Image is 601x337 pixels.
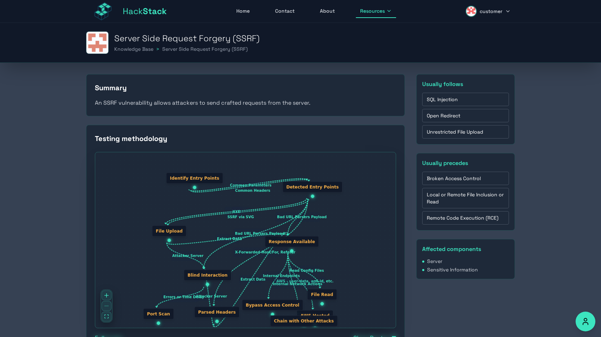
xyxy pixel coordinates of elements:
[265,236,318,253] div: Response Available
[270,315,338,332] div: Chain with Other Attacks
[152,226,186,237] div: File Upload
[270,315,338,326] div: Chain with Other Attacks
[297,310,333,321] div: AWS Hosted
[422,245,509,253] h3: Affected components
[162,46,248,52] span: Server Side Request Forgery (SSRF)
[422,125,509,139] a: Unrestricted File Upload
[214,232,288,327] g: Edge from node4 to node6
[461,3,515,20] button: customer
[102,290,111,300] button: zoom in
[114,33,515,44] h1: Server Side Request Forgery (SSRF)
[265,236,318,247] div: Response Available
[360,7,385,14] span: Resources
[307,289,337,300] div: File Read
[166,173,223,189] div: Identify Entry Points
[95,98,396,108] p: An SSRF vulnerability allows attackers to send crafted requests from the server.
[156,46,159,52] span: >
[422,109,509,122] a: Open Redirect
[422,93,509,106] a: SQL Injection
[576,312,595,331] button: Accessibility Options
[316,5,339,18] a: About
[214,199,308,306] g: Edge from node2 to node4
[184,270,231,286] div: Blind Interaction
[123,6,167,17] span: Hack
[167,234,288,244] g: Edge from node3 to node6
[422,188,509,208] a: Local or Remote File Inclusion or Read
[271,253,322,315] g: Edge from node6 to node12
[466,6,477,17] img: customer
[204,199,308,269] g: Edge from node2 to node7
[114,46,153,52] a: Knowledge Base
[307,289,337,306] div: File Read
[157,287,204,308] g: Edge from node7 to node10
[283,182,342,192] div: Detected Entry Points
[480,8,502,15] span: customer
[194,307,239,323] div: Parsed Headers
[190,179,309,192] g: Edge from node1 to node2
[167,199,309,226] g: Edge from node2 to node3
[288,253,324,288] g: Edge from node6 to node9
[242,300,303,316] div: Bypass Access Control
[166,173,223,184] div: Identify Entry Points
[95,83,396,93] h2: Summary
[427,258,442,265] span: Server
[422,172,509,185] a: Broken Access Control
[427,266,478,273] span: Sensitive Information
[271,5,299,18] a: Contact
[262,253,300,299] g: Edge from node6 to node11
[102,312,111,321] button: fit view
[143,6,167,17] span: Stack
[422,211,509,225] a: Remote Code Execution (RCE)
[356,5,396,18] button: Resources
[232,5,254,18] a: Home
[242,300,303,311] div: Bypass Access Control
[86,32,108,54] img: Server Side Request Forgery (SSRF)
[283,182,342,198] div: Detected Entry Points
[422,80,509,88] h3: Usually follows
[194,266,227,326] g: Edge from node4 to node7
[143,308,174,325] div: Port Scan
[422,159,509,167] h3: Usually precedes
[297,310,333,327] div: AWS Hosted
[143,308,174,319] div: Port Scan
[167,243,204,269] g: Edge from node3 to node7
[194,307,239,318] div: Parsed Headers
[152,226,186,242] div: File Upload
[184,270,231,281] div: Blind Interaction
[276,199,327,235] g: Edge from node2 to node6
[95,134,396,143] h2: Testing methodology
